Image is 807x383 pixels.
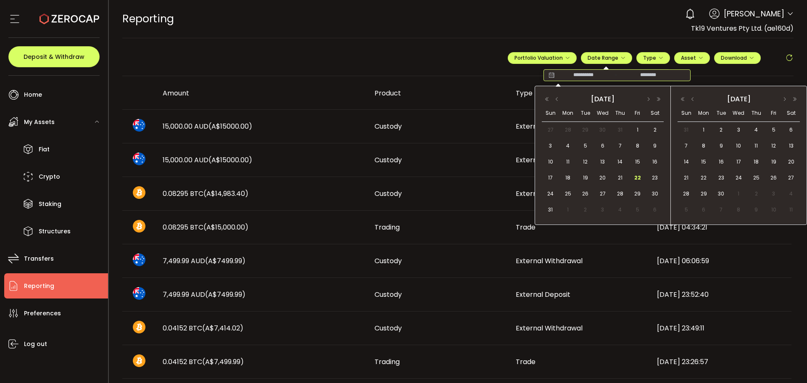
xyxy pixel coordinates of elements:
span: (A$7499.99) [205,290,245,299]
span: 22 [699,173,709,183]
span: 22 [633,173,643,183]
span: 24 [733,173,744,183]
span: Structures [39,225,71,238]
span: 5 [681,205,691,215]
span: (A$7,414.02) [202,323,243,333]
span: 2 [650,125,660,135]
span: 21 [681,173,691,183]
span: 3 [598,205,608,215]
span: 8 [733,205,744,215]
span: 11 [563,157,573,167]
span: Preferences [24,307,61,320]
span: 15,000.00 AUD [163,122,252,131]
span: 2 [751,189,761,199]
span: 19 [769,157,779,167]
span: Trade [516,222,535,232]
span: 0.04152 BTC [163,357,244,367]
span: External Deposit [516,155,570,165]
img: aud_portfolio.svg [133,153,145,165]
span: 4 [563,141,573,151]
button: Deposit & Withdraw [8,46,100,67]
span: 20 [598,173,608,183]
span: 4 [751,125,761,135]
img: btc_portfolio.svg [133,321,145,333]
span: 3 [733,125,744,135]
span: 7 [681,141,691,151]
span: Reporting [122,11,174,26]
span: 30 [650,189,660,199]
span: 10 [733,141,744,151]
span: 7 [615,141,625,151]
span: Trading [374,357,400,367]
span: 27 [546,125,556,135]
span: 31 [615,125,625,135]
span: Home [24,89,42,101]
span: 4 [786,189,796,199]
th: Sun [678,105,695,122]
span: Deposit & Withdraw [24,54,84,60]
span: 31 [546,205,556,215]
span: 24 [546,189,556,199]
span: 3 [769,189,779,199]
span: 17 [546,173,556,183]
span: 18 [751,157,761,167]
span: 2 [716,125,726,135]
span: Date Range [588,54,625,61]
span: Type [643,54,663,61]
div: [DATE] [563,93,643,106]
span: (A$14,983.40) [203,189,248,198]
span: (A$15,000.00) [203,222,248,232]
span: 1 [733,189,744,199]
span: (A$15000.00) [208,155,252,165]
th: Thu [747,105,765,122]
th: Sat [782,105,800,122]
div: [DATE] 23:49:11 [650,323,791,333]
span: External Withdrawal [516,122,583,131]
button: Download [714,52,761,64]
span: 23 [650,173,660,183]
span: 29 [633,189,643,199]
th: Tue [712,105,730,122]
span: 7,499.99 AUD [163,256,245,266]
span: 7 [716,205,726,215]
iframe: Chat Widget [765,343,807,383]
div: [DATE] [699,93,779,106]
span: 5 [633,205,643,215]
th: Mon [559,105,576,122]
span: 8 [633,141,643,151]
span: 6 [598,141,608,151]
span: 27 [598,189,608,199]
span: 4 [615,205,625,215]
span: 10 [769,205,779,215]
span: 5 [769,125,779,135]
span: 26 [769,173,779,183]
img: btc_portfolio.svg [133,220,145,232]
span: 28 [563,125,573,135]
span: 15 [633,157,643,167]
button: Type [636,52,670,64]
span: Custody [374,155,402,165]
span: Crypto [39,171,60,183]
span: Custody [374,323,402,333]
span: 12 [580,157,591,167]
img: aud_portfolio.svg [133,254,145,266]
div: [DATE] 06:06:59 [650,256,791,266]
span: My Assets [24,116,55,128]
span: 17 [733,157,744,167]
span: 13 [598,157,608,167]
span: 29 [699,189,709,199]
th: Sat [646,105,664,122]
span: 1 [563,205,573,215]
span: Custody [374,290,402,299]
span: Download [721,54,754,61]
span: External Withdrawal [516,189,583,198]
span: 26 [580,189,591,199]
div: Product [368,88,509,98]
span: (A$15000.00) [208,122,252,131]
span: Asset [681,54,696,61]
span: Fiat [39,143,50,156]
th: Wed [594,105,611,122]
span: 3 [546,141,556,151]
span: 16 [650,157,660,167]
